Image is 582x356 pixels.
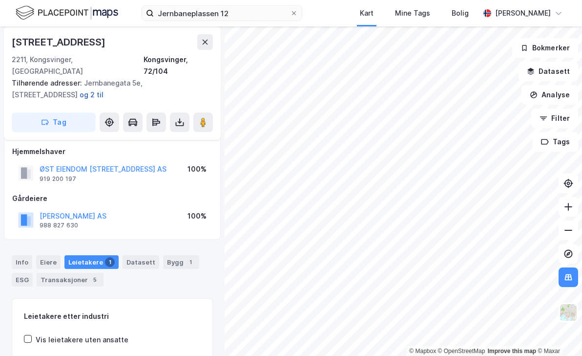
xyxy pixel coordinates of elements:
[559,303,578,322] img: Z
[64,255,119,269] div: Leietakere
[16,4,118,22] img: logo.f888ab2527a4732fd821a326f86c7f29.svg
[36,334,128,346] div: Vis leietakere uten ansatte
[512,38,578,58] button: Bokmerker
[12,79,84,87] span: Tilhørende adresser:
[533,132,578,152] button: Tags
[531,109,578,128] button: Filter
[12,54,144,77] div: 2211, Kongsvinger, [GEOGRAPHIC_DATA]
[438,348,485,355] a: OpenStreetMap
[488,348,536,355] a: Improve this map
[533,309,582,356] iframe: Chat Widget
[163,255,199,269] div: Bygg
[12,77,205,101] div: Jernbanegata 5e, [STREET_ADDRESS]
[12,146,212,157] div: Hjemmelshaver
[90,275,100,285] div: 5
[12,34,107,50] div: [STREET_ADDRESS]
[360,7,374,19] div: Kart
[395,7,430,19] div: Mine Tags
[40,175,76,183] div: 919 200 197
[36,255,61,269] div: Eiere
[154,6,290,21] input: Søk på adresse, matrikkel, gårdeiere, leietakere eller personer
[12,273,33,287] div: ESG
[187,210,207,222] div: 100%
[187,163,207,175] div: 100%
[452,7,469,19] div: Bolig
[12,255,32,269] div: Info
[123,255,159,269] div: Datasett
[105,257,115,267] div: 1
[40,222,78,229] div: 988 827 630
[144,54,213,77] div: Kongsvinger, 72/104
[12,193,212,204] div: Gårdeiere
[186,257,195,267] div: 1
[409,348,436,355] a: Mapbox
[12,112,96,132] button: Tag
[37,273,104,287] div: Transaksjoner
[495,7,551,19] div: [PERSON_NAME]
[24,311,201,322] div: Leietakere etter industri
[519,62,578,81] button: Datasett
[521,85,578,105] button: Analyse
[533,309,582,356] div: Kontrollprogram for chat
